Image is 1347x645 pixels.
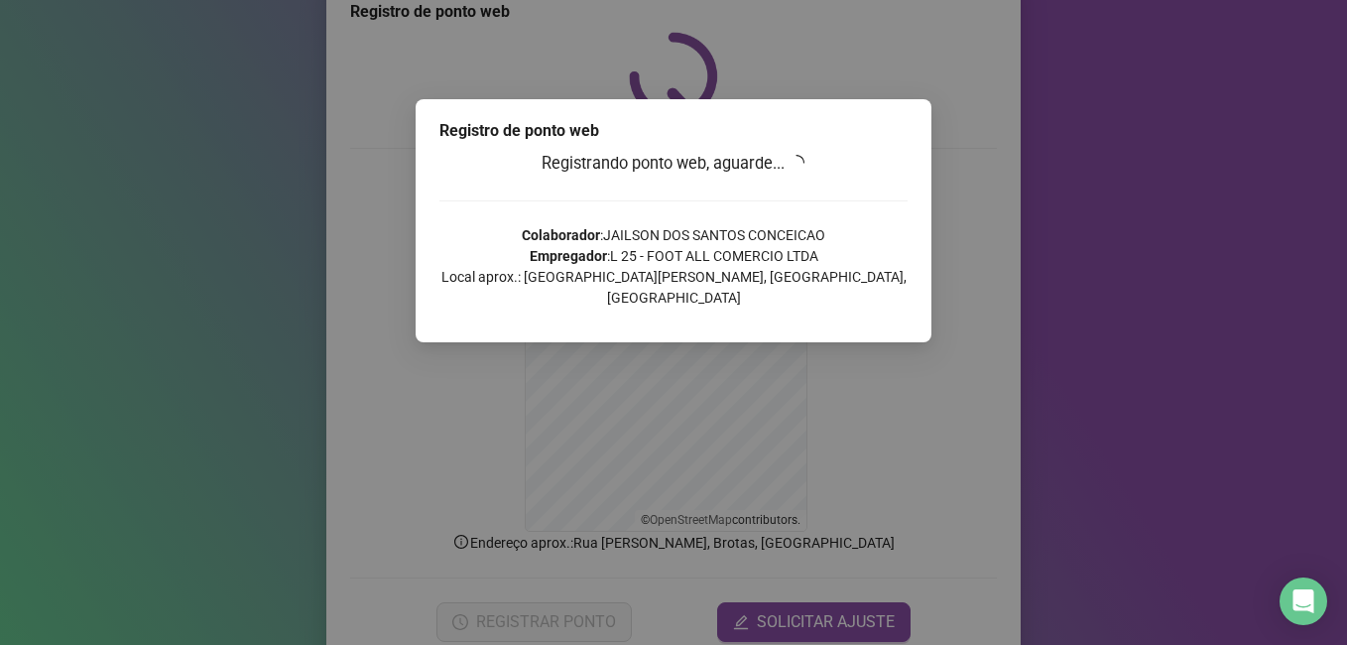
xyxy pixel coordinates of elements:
[439,151,908,177] h3: Registrando ponto web, aguarde...
[1280,578,1327,625] div: Open Intercom Messenger
[522,227,600,243] strong: Colaborador
[439,119,908,143] div: Registro de ponto web
[530,248,607,264] strong: Empregador
[789,154,806,172] span: loading
[439,225,908,309] p: : JAILSON DOS SANTOS CONCEICAO : L 25 - FOOT ALL COMERCIO LTDA Local aprox.: [GEOGRAPHIC_DATA][PE...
